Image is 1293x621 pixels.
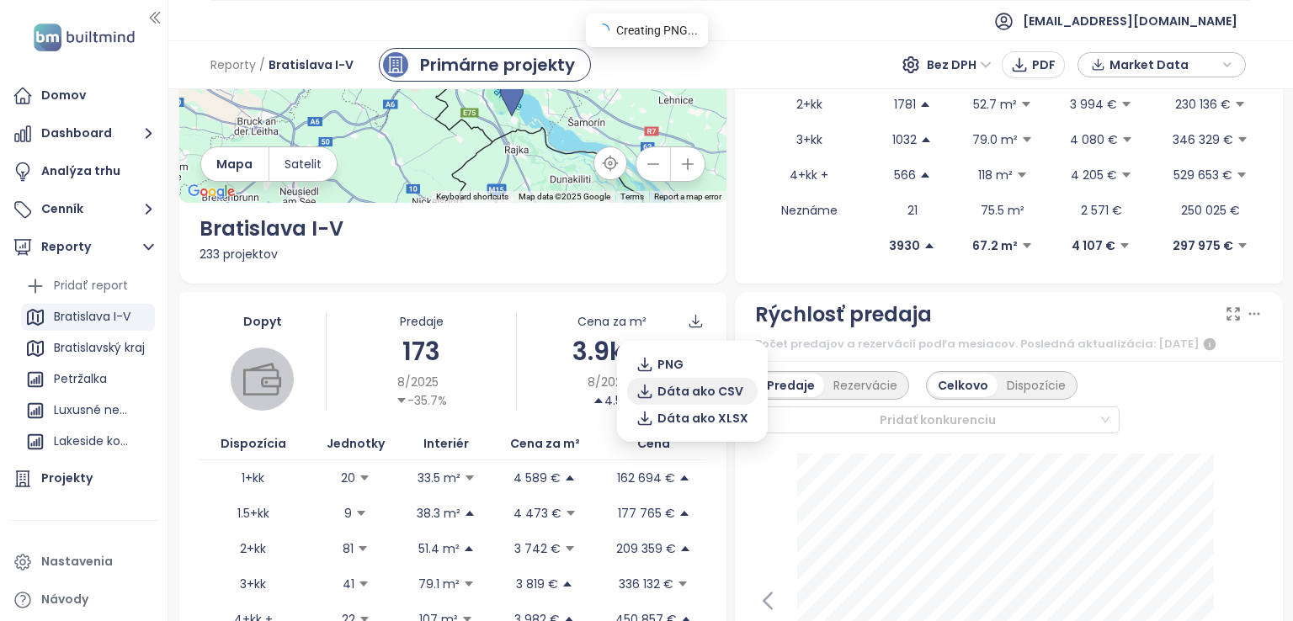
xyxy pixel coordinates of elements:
a: Návody [8,583,159,617]
button: Mapa [201,147,269,181]
div: Luxusné nehnuteľnosti [21,397,155,424]
div: Domov [41,85,86,106]
p: 162 694 € [617,469,675,487]
div: Petržalka [54,369,107,390]
div: Projekty [41,468,93,489]
div: 233 projektov [200,245,707,263]
p: 3930 [889,236,920,255]
a: Domov [8,79,159,113]
p: 529 653 € [1173,166,1232,184]
div: Predaje [758,374,824,397]
p: 38.3 m² [417,504,460,523]
span: Reporty [210,50,256,80]
img: logo [29,20,140,55]
span: caret-down [1234,98,1246,110]
div: Primárne projekty [420,52,575,77]
p: 41 [343,575,354,593]
span: caret-down [564,543,576,555]
a: Projekty [8,462,159,496]
div: button [1087,52,1237,77]
span: Map data ©2025 Google [519,192,610,201]
div: Bratislava I-V [200,213,707,245]
div: Bratislavský kraj [21,335,155,362]
p: 3 994 € [1070,95,1117,114]
span: caret-down [1237,134,1248,146]
span: Market Data [1109,52,1218,77]
div: Bratislava I-V [21,304,155,331]
span: Satelit [285,155,322,173]
td: 3+kk [755,122,864,157]
div: 4.5% [593,391,631,410]
p: 230 136 € [1175,95,1231,114]
span: Creating PNG... [616,24,698,37]
span: caret-down [565,507,577,519]
p: 4 107 € [1072,236,1115,255]
div: Petržalka [21,366,155,393]
div: Dispozície [998,374,1075,397]
td: Neznáme [755,193,864,228]
p: 566 [894,166,916,184]
span: caret-down [1016,169,1028,181]
p: 51.4 m² [418,539,460,558]
div: 3.9k € [517,332,706,371]
span: caret-up [463,543,475,555]
div: Cena za m² [577,312,646,331]
div: -35.7% [396,391,447,410]
img: wallet [243,360,281,398]
a: Nastavenia [8,545,159,579]
span: loading [593,21,612,40]
p: 2 571 € [1081,201,1122,220]
td: 2+kk [200,531,307,566]
span: Bez DPH [927,52,992,77]
p: 209 359 € [616,539,676,558]
span: caret-down [1020,98,1032,110]
div: Lakeside konkurencia [21,428,155,455]
p: 3 742 € [514,539,561,558]
span: caret-down [359,472,370,484]
td: 1+kk [200,460,307,496]
div: Celkovo [929,374,998,397]
div: Predaje [327,312,516,331]
td: 2+kk [755,87,864,122]
span: caret-down [396,395,407,406]
div: Rýchlosť predaja [755,299,932,331]
p: 9 [344,504,352,523]
span: 8/2025 [397,373,439,391]
p: 20 [341,469,355,487]
th: Interiér [405,427,487,460]
span: caret-down [1021,240,1033,252]
div: Pridať report [21,273,155,300]
span: caret-down [463,578,475,590]
span: caret-up [561,578,573,590]
span: caret-up [678,472,690,484]
span: Dáta ako CSV [657,382,743,401]
span: Dáta ako XLSX [657,409,748,427]
p: 67.2 m² [972,236,1018,255]
p: 4 589 € [513,469,561,487]
p: 1032 [892,130,917,149]
td: 4+kk + [755,157,864,193]
button: Keyboard shortcuts [436,191,508,203]
span: caret-down [355,507,367,519]
span: caret-up [564,472,576,484]
p: 4 080 € [1070,130,1118,149]
span: caret-up [919,98,931,110]
p: 3 819 € [516,575,558,593]
span: caret-up [923,240,935,252]
span: caret-down [1021,134,1033,146]
button: Dashboard [8,117,159,151]
p: 75.5 m² [981,201,1024,220]
button: PDF [1002,51,1065,78]
p: 177 765 € [618,504,675,523]
p: 81 [343,539,354,558]
button: Reporty [8,231,159,264]
span: PNG [657,355,684,374]
p: 118 m² [978,166,1013,184]
span: caret-up [678,507,690,519]
td: 1.5+kk [200,496,307,531]
div: Bratislava I-V [54,306,130,327]
p: 79.1 m² [418,575,460,593]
